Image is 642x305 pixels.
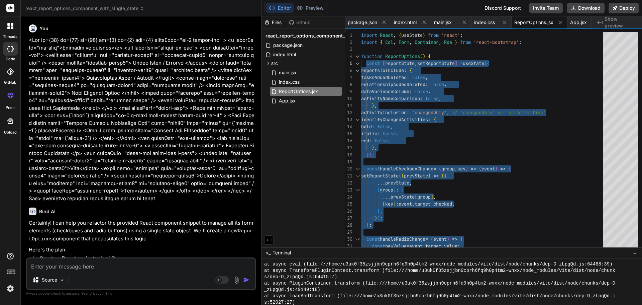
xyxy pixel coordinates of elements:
[366,166,380,172] span: const
[377,187,380,193] span: [
[345,137,352,144] div: 16
[345,194,352,201] div: 24
[243,277,250,283] img: icon
[383,201,385,207] span: [
[444,39,452,45] span: Row
[495,166,498,172] span: )
[417,60,455,66] span: setReportState
[369,152,372,158] span: )
[264,293,615,299] span: at async loadAndTransform (file:///home/u3uk0f35zsjjbn9cprh6fq9h0p4tm2-wnxx/node_modules/vite/dis...
[383,131,396,137] span: false
[353,67,362,74] div: Click to collapse the range.
[460,32,463,38] span: ;
[5,283,16,294] img: settings
[396,201,399,207] span: :
[4,80,16,85] label: GitHub
[433,166,436,172] span: =
[428,173,431,179] span: )
[605,16,637,29] span: Show preview
[452,109,546,116] span: // 'changedOnly' or 'allActivities'
[345,172,352,179] div: 21
[345,116,352,123] div: 13
[39,208,56,215] h6: Bind AI
[425,74,428,80] span: ,
[457,243,460,249] span: ;
[433,194,436,200] span: ,
[380,236,425,242] span: handleRadioChange
[345,60,352,67] div: 5
[353,172,362,179] div: Click to collapse the range.
[372,145,374,151] span: }
[420,95,423,101] span: :
[345,67,352,74] div: 6
[428,53,431,59] span: {
[265,32,385,39] span: react_report_options_component_with_single_state
[273,249,291,256] span: Terminal
[409,88,412,94] span: :
[264,261,613,268] span: at async eval (file:///home/u3uk0f35zsjjbn9cprh6fq9h0p4tm2-wnxx/node_modules/vite/dist/node/chunk...
[372,243,385,249] span: const
[369,138,372,144] span: :
[345,179,352,186] div: 22
[273,51,297,59] span: index.html
[261,19,286,26] div: Files
[423,32,425,38] span: }
[415,88,428,94] span: false
[567,3,605,13] button: Download
[264,274,337,280] span: s/dep-D_zLpgQd.js:64415:7)
[401,32,423,38] span: useState
[385,201,393,207] span: key
[374,215,377,221] span: )
[500,166,506,172] span: =>
[26,290,256,297] p: Always double-check its answers. Your in Bind
[404,173,428,179] span: prevState
[409,67,412,73] span: {
[423,243,425,249] span: .
[385,53,420,59] span: ReportOptions
[361,39,377,45] span: import
[409,39,412,45] span: ,
[39,25,48,32] h6: You
[407,243,409,249] span: =
[278,97,296,105] span: App.jsx
[447,236,449,242] span: )
[417,194,431,200] span: group
[471,166,476,172] span: =>
[366,222,369,228] span: }
[345,243,352,250] div: 31
[473,39,519,45] span: 'react-bootstrap'
[380,187,393,193] span: group
[391,124,393,130] span: ,
[361,95,420,101] span: activityNameComparison
[452,236,457,242] span: =>
[425,236,428,242] span: =
[570,19,587,26] span: App.jsx
[374,102,377,108] span: ,
[415,39,439,45] span: Container
[439,95,441,101] span: ,
[345,229,352,236] div: 29
[369,222,372,228] span: ;
[6,105,15,110] label: prem
[632,247,638,258] button: −
[374,138,388,144] span: false
[385,243,407,249] span: newValue
[264,268,615,274] span: at async TransformPluginContext.transform (file:///home/u3uk0f35zsjjbn9cprh6fq9h0p4tm2-wnxx/node_...
[393,32,396,38] span: ,
[441,32,460,38] span: 'react'
[6,56,15,62] label: code
[609,3,639,13] button: Deploy
[374,145,377,151] span: ,
[508,166,511,172] span: {
[380,166,433,172] span: handleCheckboxChange
[385,39,393,45] span: Col
[264,287,320,293] span: _zLpgQd.js:49149:18)
[428,117,431,123] span: :
[460,60,463,66] span: =
[3,34,17,40] label: threads
[372,152,374,158] span: ;
[514,19,553,26] span: ReportOptions.jsx
[353,60,362,67] div: Click to collapse the range.
[431,81,444,87] span: false
[412,74,425,80] span: false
